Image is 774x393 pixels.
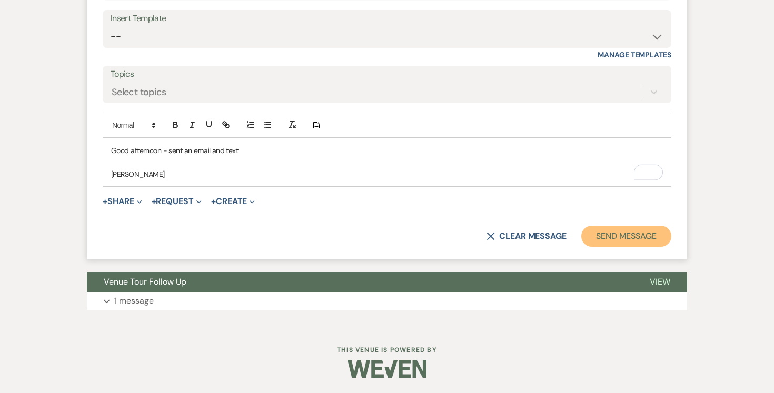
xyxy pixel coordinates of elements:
[650,276,670,287] span: View
[211,197,216,206] span: +
[152,197,202,206] button: Request
[112,85,166,99] div: Select topics
[111,168,663,180] p: [PERSON_NAME]
[114,294,154,308] p: 1 message
[87,272,633,292] button: Venue Tour Follow Up
[103,197,107,206] span: +
[581,226,671,247] button: Send Message
[598,50,671,59] a: Manage Templates
[152,197,156,206] span: +
[104,276,186,287] span: Venue Tour Follow Up
[111,145,663,156] p: Good afternoon - sent an email and text
[633,272,687,292] button: View
[487,232,567,240] button: Clear message
[111,11,663,26] div: Insert Template
[87,292,687,310] button: 1 message
[111,67,663,82] label: Topics
[211,197,255,206] button: Create
[103,197,142,206] button: Share
[348,350,426,387] img: Weven Logo
[103,138,671,186] div: To enrich screen reader interactions, please activate Accessibility in Grammarly extension settings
